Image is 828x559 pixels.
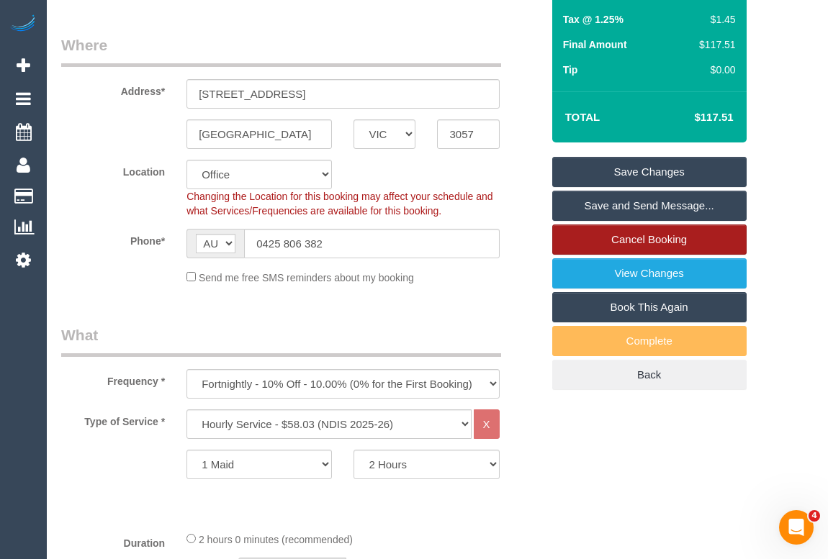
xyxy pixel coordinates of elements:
[244,229,499,258] input: Phone*
[693,63,735,77] div: $0.00
[563,63,578,77] label: Tip
[50,160,176,179] label: Location
[651,112,733,124] h4: $117.51
[552,157,747,187] a: Save Changes
[552,258,747,288] a: View Changes
[779,510,814,545] iframe: Intercom live chat
[61,324,501,357] legend: What
[186,191,492,217] span: Changing the Location for this booking may affect your schedule and what Services/Frequencies are...
[437,119,499,149] input: Post Code*
[50,531,176,550] label: Duration
[50,369,176,388] label: Frequency *
[563,37,627,52] label: Final Amount
[693,37,735,52] div: $117.51
[9,14,37,35] img: Automaid Logo
[809,510,820,522] span: 4
[50,229,176,248] label: Phone*
[563,12,624,27] label: Tax @ 1.25%
[565,111,600,123] strong: Total
[50,79,176,99] label: Address*
[61,35,501,67] legend: Where
[693,12,735,27] div: $1.45
[199,272,414,283] span: Send me free SMS reminders about my booking
[552,360,747,390] a: Back
[199,534,353,545] span: 2 hours 0 minutes (recommended)
[552,292,747,322] a: Book This Again
[552,224,747,255] a: Cancel Booking
[50,409,176,429] label: Type of Service *
[552,191,747,221] a: Save and Send Message...
[186,119,332,149] input: Suburb*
